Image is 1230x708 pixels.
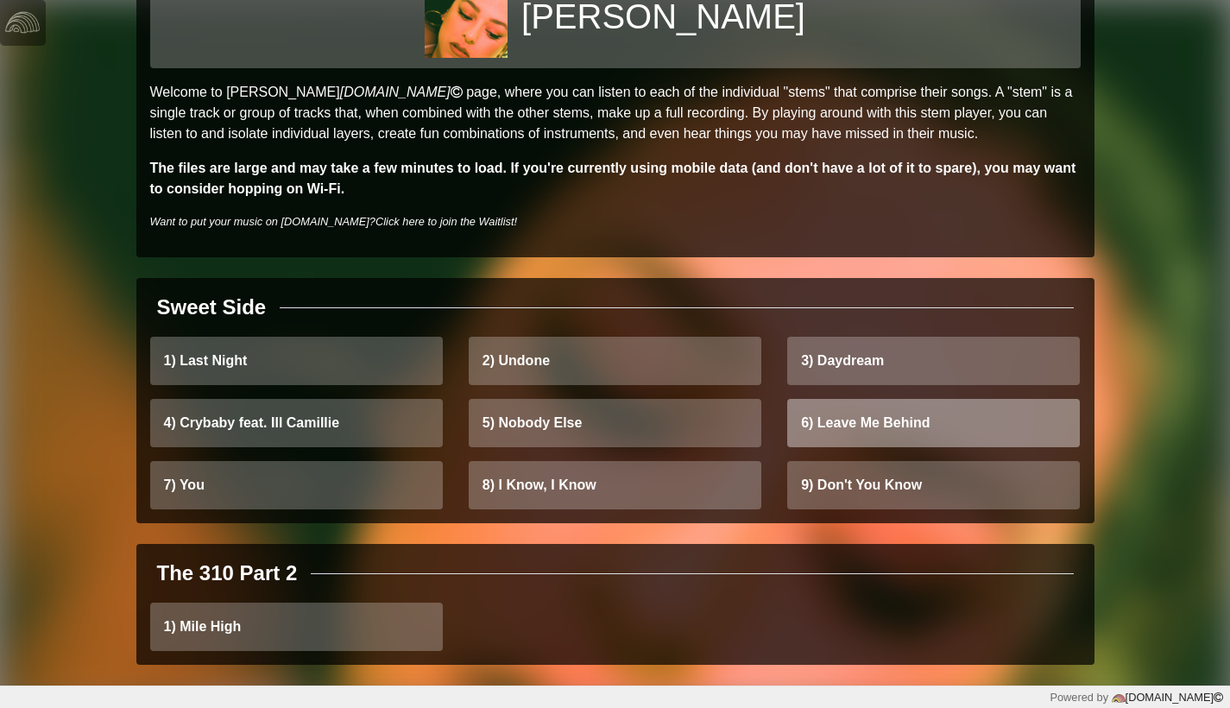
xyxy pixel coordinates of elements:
i: Want to put your music on [DOMAIN_NAME]? [150,215,518,228]
img: logo-color-e1b8fa5219d03fcd66317c3d3cfaab08a3c62fe3c3b9b34d55d8365b78b1766b.png [1112,692,1126,705]
a: 2) Undone [469,337,761,385]
a: 8) I Know, I Know [469,461,761,509]
div: Sweet Side [157,292,267,323]
a: 1) Last Night [150,337,443,385]
a: 9) Don't You Know [787,461,1080,509]
a: [DOMAIN_NAME] [340,85,466,99]
a: 3) Daydream [787,337,1080,385]
div: Powered by [1050,689,1223,705]
a: [DOMAIN_NAME] [1108,691,1223,704]
img: logo-white-4c48a5e4bebecaebe01ca5a9d34031cfd3d4ef9ae749242e8c4bf12ef99f53e8.png [5,5,40,40]
a: 4) Crybaby feat. Ill Camillie [150,399,443,447]
a: Click here to join the Waitlist! [375,215,517,228]
div: The 310 Part 2 [157,558,298,589]
strong: The files are large and may take a few minutes to load. If you're currently using mobile data (an... [150,161,1076,196]
a: 7) You [150,461,443,509]
p: Welcome to [PERSON_NAME] page, where you can listen to each of the individual "stems" that compri... [150,82,1081,144]
a: 5) Nobody Else [469,399,761,447]
a: 1) Mile High [150,603,443,651]
a: 6) Leave Me Behind [787,399,1080,447]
